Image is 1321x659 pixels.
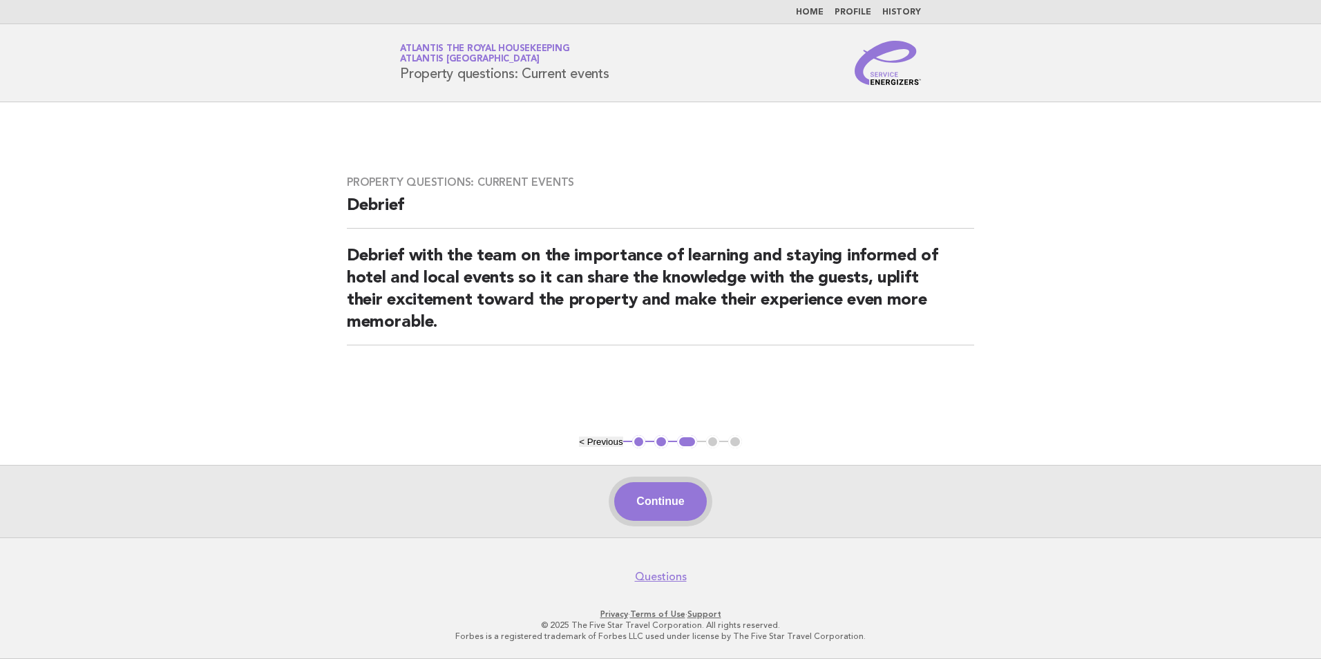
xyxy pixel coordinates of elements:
a: Home [796,8,824,17]
p: · · [238,609,1083,620]
button: 3 [677,435,697,449]
span: Atlantis [GEOGRAPHIC_DATA] [400,55,540,64]
a: History [882,8,921,17]
a: Atlantis the Royal HousekeepingAtlantis [GEOGRAPHIC_DATA] [400,44,569,64]
h1: Property questions: Current events [400,45,609,81]
p: © 2025 The Five Star Travel Corporation. All rights reserved. [238,620,1083,631]
button: 2 [654,435,668,449]
a: Profile [835,8,871,17]
a: Privacy [600,609,628,619]
a: Questions [635,570,687,584]
img: Service Energizers [855,41,921,85]
button: 1 [632,435,646,449]
a: Support [687,609,721,619]
h2: Debrief [347,195,974,229]
a: Terms of Use [630,609,685,619]
h2: Debrief with the team on the importance of learning and staying informed of hotel and local event... [347,245,974,345]
button: < Previous [579,437,623,447]
button: Continue [614,482,706,521]
p: Forbes is a registered trademark of Forbes LLC used under license by The Five Star Travel Corpora... [238,631,1083,642]
h3: Property questions: Current events [347,175,974,189]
